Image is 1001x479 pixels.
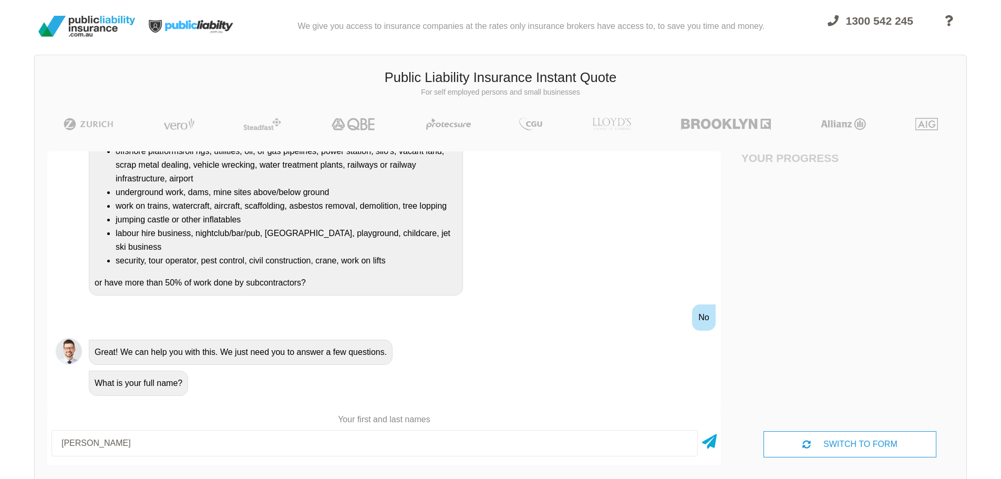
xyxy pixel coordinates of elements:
[116,199,457,213] li: work on trains, watercraft, aircraft, scaffolding, asbestos removal, demolition, tree lopping
[763,431,936,457] div: SWITCH TO FORM
[325,118,382,130] img: QBE | Public Liability Insurance
[239,118,285,130] img: Steadfast | Public Liability Insurance
[515,118,546,130] img: CGU | Public Liability Insurance
[34,12,139,41] img: Public Liability Insurance
[89,371,188,396] div: What is your full name?
[43,68,958,87] h3: Public Liability Insurance Instant Quote
[116,145,457,186] li: offshore platforms/oil rigs, utilities, oil, or gas pipelines, power station, silo's, vacant land...
[297,4,765,48] div: We give you access to insurance companies at the rates only insurance brokers have access to, to ...
[741,151,850,165] h4: Your Progress
[677,118,775,130] img: Brooklyn | Public Liability Insurance
[116,227,457,254] li: labour hire business, nightclub/bar/pub, [GEOGRAPHIC_DATA], playground, childcare, jet ski business
[422,118,475,130] img: Protecsure | Public Liability Insurance
[59,118,118,130] img: Zurich | Public Liability Insurance
[139,4,244,48] img: Public Liability Insurance Light
[89,98,463,295] div: Do you undertake any work on or operate a business that is/has a: or have more than 50% of work d...
[911,118,942,130] img: AIG | Public Liability Insurance
[816,118,871,130] img: Allianz | Public Liability Insurance
[159,118,199,130] img: Vero | Public Liability Insurance
[586,118,637,130] img: LLOYD's | Public Liability Insurance
[43,87,958,98] p: For self employed persons and small businesses
[116,186,457,199] li: underground work, dams, mine sites above/below ground
[116,254,457,268] li: security, tour operator, pest control, civil construction, crane, work on lifts
[846,15,913,27] span: 1300 542 245
[56,338,82,364] img: Chatbot | PLI
[51,430,698,456] input: Your first and last names
[818,8,923,48] a: 1300 542 245
[692,304,715,331] div: No
[116,213,457,227] li: jumping castle or other inflatables
[47,414,721,425] p: Your first and last names
[89,340,393,365] div: Great! We can help you with this. We just need you to answer a few questions.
